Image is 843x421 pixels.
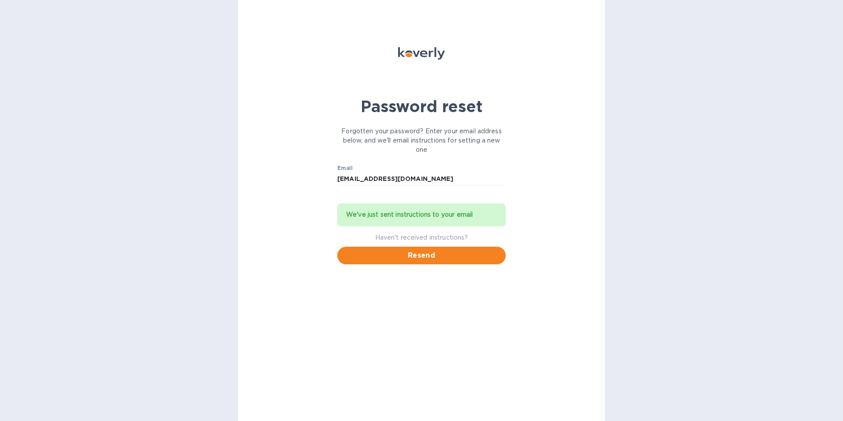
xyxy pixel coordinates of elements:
[337,127,506,154] p: Forgotten your password? Enter your email address below, and we'll email instructions for setting...
[344,250,499,261] span: Resend
[337,166,353,171] label: Email
[337,233,506,242] p: Haven't received instructions?
[346,207,497,223] div: We've just sent instructions to your email
[398,47,445,60] img: Koverly
[337,172,506,185] input: Email
[361,97,483,116] b: Password reset
[337,247,506,264] button: Resend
